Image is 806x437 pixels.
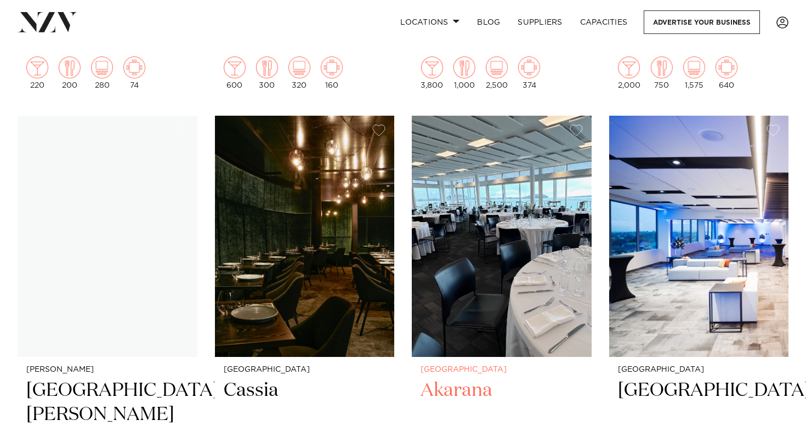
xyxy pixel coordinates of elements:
a: SUPPLIERS [509,10,571,34]
img: dining.png [453,56,475,78]
img: nzv-logo.png [18,12,77,32]
img: cocktail.png [618,56,640,78]
div: 640 [716,56,737,89]
img: dining.png [59,56,81,78]
div: 160 [321,56,343,89]
img: cocktail.png [26,56,48,78]
div: 374 [518,56,540,89]
img: cocktail.png [224,56,246,78]
div: 750 [651,56,673,89]
img: theatre.png [486,56,508,78]
img: theatre.png [683,56,705,78]
div: 2,000 [618,56,640,89]
div: 300 [256,56,278,89]
div: 2,500 [486,56,508,89]
div: 1,000 [453,56,475,89]
div: 600 [224,56,246,89]
a: Locations [391,10,468,34]
small: [GEOGRAPHIC_DATA] [421,366,583,374]
img: dining.png [256,56,278,78]
img: dining.png [651,56,673,78]
small: [GEOGRAPHIC_DATA] [618,366,780,374]
img: meeting.png [518,56,540,78]
a: Advertise your business [644,10,760,34]
img: meeting.png [321,56,343,78]
img: theatre.png [288,56,310,78]
img: meeting.png [716,56,737,78]
div: 1,575 [683,56,705,89]
div: 3,800 [421,56,443,89]
div: 200 [59,56,81,89]
div: 280 [91,56,113,89]
small: [PERSON_NAME] [26,366,189,374]
img: cocktail.png [421,56,443,78]
small: [GEOGRAPHIC_DATA] [224,366,386,374]
img: theatre.png [91,56,113,78]
div: 220 [26,56,48,89]
div: 320 [288,56,310,89]
a: BLOG [468,10,509,34]
div: 74 [123,56,145,89]
img: meeting.png [123,56,145,78]
a: Capacities [571,10,637,34]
